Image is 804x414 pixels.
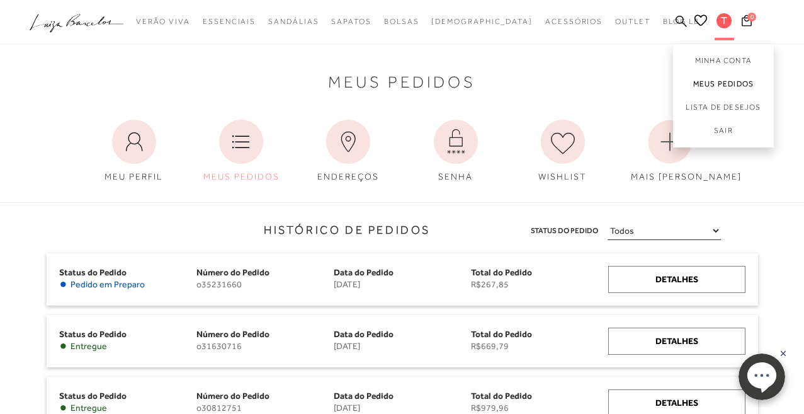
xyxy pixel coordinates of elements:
[71,403,107,413] span: Entregue
[663,17,699,26] span: BLOG LB
[384,10,419,33] a: categoryNavScreenReaderText
[196,403,334,413] span: o30812751
[334,341,471,352] span: [DATE]
[334,403,471,413] span: [DATE]
[384,17,419,26] span: Bolsas
[334,329,394,339] span: Data do Pedido
[136,10,190,33] a: categoryNavScreenReaderText
[716,13,732,28] span: T
[673,119,774,147] a: Sair
[71,279,145,290] span: Pedido em Preparo
[738,14,756,31] button: 0
[615,17,650,26] span: Outlet
[59,403,67,413] span: •
[196,267,269,277] span: Número do Pedido
[331,10,371,33] a: categoryNavScreenReaderText
[203,10,256,33] a: categoryNavScreenReaderText
[59,279,67,290] span: •
[193,113,290,190] a: MEUS PEDIDOS
[514,113,611,190] a: WISHLIST
[334,279,471,290] span: [DATE]
[196,279,334,290] span: o35231660
[268,17,319,26] span: Sandálias
[711,13,738,32] button: T
[471,403,608,413] span: R$979,96
[300,113,397,190] a: ENDEREÇOS
[71,341,107,352] span: Entregue
[545,10,603,33] a: categoryNavScreenReaderText
[545,17,603,26] span: Acessórios
[471,341,608,352] span: R$669,79
[59,329,127,339] span: Status do Pedido
[331,17,371,26] span: Sapatos
[86,113,183,190] a: MEU PERFIL
[673,72,774,96] a: Meus Pedidos
[59,267,127,277] span: Status do Pedido
[334,267,394,277] span: Data do Pedido
[196,391,269,401] span: Número do Pedido
[334,391,394,401] span: Data do Pedido
[471,391,532,401] span: Total do Pedido
[538,171,587,181] span: WISHLIST
[471,329,532,339] span: Total do Pedido
[608,328,745,355] a: Detalhes
[136,17,190,26] span: Verão Viva
[407,113,504,190] a: SENHA
[268,10,319,33] a: categoryNavScreenReaderText
[471,279,608,290] span: R$267,85
[105,171,163,181] span: MEU PERFIL
[673,96,774,119] a: Lista de desejos
[59,341,67,352] span: •
[631,171,742,181] span: MAIS [PERSON_NAME]
[317,171,379,181] span: ENDEREÇOS
[203,171,280,181] span: MEUS PEDIDOS
[328,76,476,89] span: Meus Pedidos
[431,10,533,33] a: noSubCategoriesText
[621,113,718,190] a: MAIS [PERSON_NAME]
[673,44,774,72] a: Minha Conta
[196,329,269,339] span: Número do Pedido
[59,391,127,401] span: Status do Pedido
[663,10,699,33] a: BLOG LB
[196,341,334,352] span: o31630716
[431,17,533,26] span: [DEMOGRAPHIC_DATA]
[615,10,650,33] a: categoryNavScreenReaderText
[531,224,598,238] span: Status do Pedido
[203,17,256,26] span: Essenciais
[747,13,756,21] span: 0
[608,266,745,293] a: Detalhes
[471,267,532,277] span: Total do Pedido
[438,171,473,181] span: SENHA
[9,222,431,239] h3: Histórico de Pedidos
